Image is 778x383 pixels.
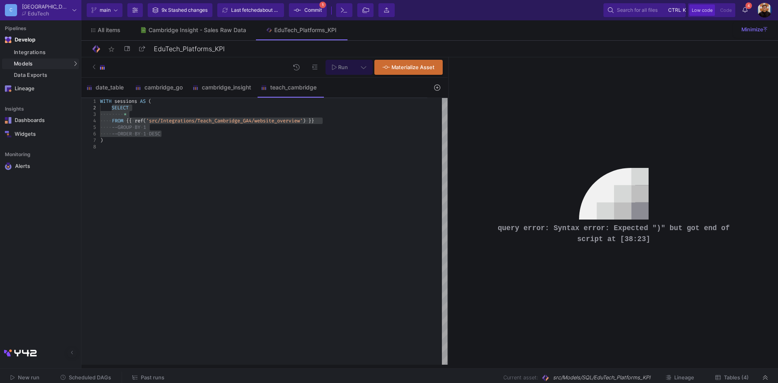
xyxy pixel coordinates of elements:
span: Commit [304,4,322,16]
img: SQL-Model type child icon [99,64,105,70]
span: Lineage [674,374,694,381]
a: Navigation iconLineage [2,82,79,95]
a: Data Exports [2,70,79,81]
span: Scheduled DAGs [69,374,111,381]
div: EduTech_Platforms_KPI [274,27,337,33]
button: Last fetchedabout 2 hours ago [217,3,284,17]
div: 4 [81,118,96,124]
div: EduTech [28,11,49,16]
div: [GEOGRAPHIC_DATA] [22,4,69,9]
div: Widgets [15,131,68,137]
span: · [140,131,143,137]
span: Low code [692,7,712,13]
div: 2 [81,104,96,111]
span: Past runs [141,374,164,381]
img: Navigation icon [5,117,11,124]
span: · [132,118,135,124]
a: Navigation iconAlerts [2,159,79,173]
a: Navigation iconDashboards [2,114,79,127]
span: · [146,131,149,137]
button: Run [326,60,354,75]
div: teach_cambridge [261,84,317,91]
span: ) [100,137,103,144]
pre: query error: Syntax error: Expected ")" but got end of script at [38:23] [492,223,736,244]
div: Integrations [14,49,77,56]
span: k [683,5,686,15]
button: 9x Stashed changes [148,3,212,17]
img: SQL-Model type child icon [135,85,141,91]
a: Integrations [2,47,79,58]
span: Search for all files [617,4,658,16]
span: }} [308,118,314,124]
div: Alerts [15,163,68,170]
div: Last fetched [231,4,280,16]
span: ) [303,118,306,124]
span: BY [135,124,140,131]
button: 4 [738,3,752,17]
div: Cambridge Insight - Sales Raw Data [149,27,246,33]
span: Code [720,7,732,13]
button: main [87,3,122,17]
span: All items [98,27,120,33]
img: SQL Model [541,374,550,382]
img: bg52tvgs8dxfpOhHYAd0g09LCcAxm85PnUXHwHyc.png [757,3,772,17]
img: no-data.svg [579,168,649,220]
span: ctrl [668,5,681,15]
span: {{ [126,118,132,124]
div: 5 [81,124,96,131]
div: Develop [15,37,27,43]
button: Commit [289,3,327,17]
div: Dashboards [15,117,68,124]
div: cambridge_go [135,84,183,91]
span: · [132,131,135,137]
span: Run [338,64,348,70]
span: ···· [100,111,112,118]
span: WITH [100,98,111,104]
span: New run [18,374,39,381]
mat-expansion-panel-header: Navigation iconDevelop [2,33,79,46]
span: BY [135,131,140,137]
span: 4 [745,2,752,9]
div: 6 [81,131,96,137]
div: 1 [81,98,96,104]
span: · [140,124,143,131]
span: --ORDER [112,131,132,137]
img: SQL-Model type child icon [192,85,199,91]
span: FROM [112,118,123,124]
img: Navigation icon [5,163,12,170]
div: 9x Stashed changes [162,4,208,16]
img: Tab icon [266,27,273,34]
button: ctrlk [666,5,681,15]
span: 1 [143,131,146,137]
span: SELECT [111,104,129,111]
span: Tables (4) [724,374,749,381]
img: SQL-Model type child icon [86,85,92,91]
span: main [100,4,111,16]
span: AS [140,98,146,104]
span: ···· [100,131,112,137]
span: ( [143,118,146,124]
span: --GROUP [112,124,132,131]
span: Current asset: [503,374,538,381]
button: Low code [689,4,715,16]
div: C [5,4,17,16]
button: Search for all filesctrlk [603,3,686,17]
span: · [123,118,126,124]
span: · [132,124,135,131]
span: 1 [143,124,146,131]
div: 7 [81,137,96,144]
a: Navigation iconWidgets [2,128,79,141]
img: SQL-Model type child icon [261,85,267,91]
span: ( [149,98,151,104]
div: date_table [86,84,125,91]
button: Materialize Asset [374,60,443,75]
mat-icon: star_border [107,44,116,54]
img: Tab icon [140,27,147,34]
div: 8 [81,144,96,150]
span: ref [135,118,143,124]
div: 3 [81,111,96,118]
span: DESC [149,131,160,137]
button: SQL-Model type child icon [86,60,115,75]
div: Lineage [15,85,68,92]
